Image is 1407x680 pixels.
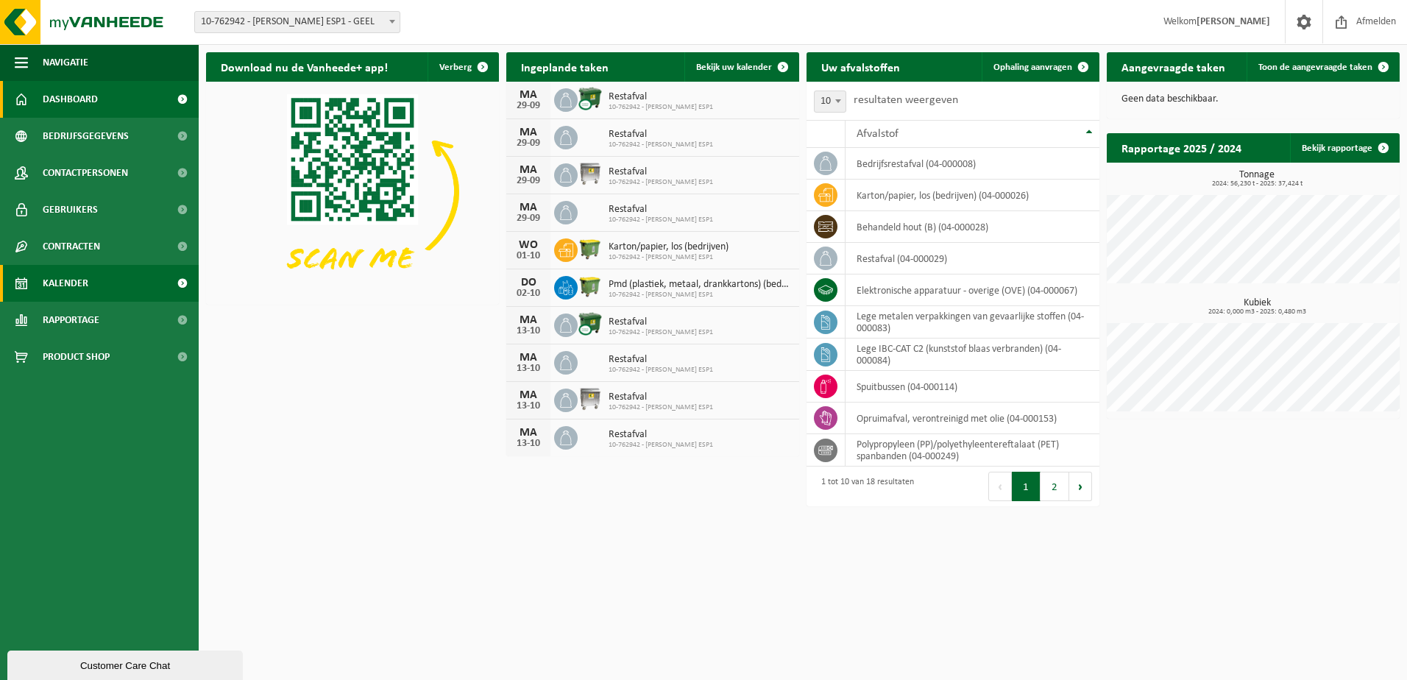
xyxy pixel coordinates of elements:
[514,213,543,224] div: 29-09
[43,265,88,302] span: Kalender
[609,354,713,366] span: Restafval
[578,274,603,299] img: WB-1100-HPE-GN-50
[988,472,1012,501] button: Previous
[514,389,543,401] div: MA
[578,311,603,336] img: WB-1100-CU
[609,103,713,112] span: 10-762942 - [PERSON_NAME] ESP1
[1114,308,1400,316] span: 2024: 0,000 m3 - 2025: 0,480 m3
[1012,472,1041,501] button: 1
[428,52,497,82] button: Verberg
[195,12,400,32] span: 10-762942 - ARCELOR MITTAL ESP1 - GEEL
[1290,133,1398,163] a: Bekijk rapportage
[846,434,1099,467] td: polypropyleen (PP)/polyethyleentereftalaat (PET) spanbanden (04-000249)
[206,82,499,302] img: Download de VHEPlus App
[514,277,543,288] div: DO
[807,52,915,81] h2: Uw afvalstoffen
[514,364,543,374] div: 13-10
[514,164,543,176] div: MA
[514,251,543,261] div: 01-10
[1114,170,1400,188] h3: Tonnage
[43,228,100,265] span: Contracten
[514,439,543,449] div: 13-10
[1197,16,1270,27] strong: [PERSON_NAME]
[993,63,1072,72] span: Ophaling aanvragen
[814,91,846,113] span: 10
[609,166,713,178] span: Restafval
[43,302,99,339] span: Rapportage
[1114,180,1400,188] span: 2024: 56,230 t - 2025: 37,424 t
[514,401,543,411] div: 13-10
[609,328,713,337] span: 10-762942 - [PERSON_NAME] ESP1
[514,239,543,251] div: WO
[609,403,713,412] span: 10-762942 - [PERSON_NAME] ESP1
[846,306,1099,339] td: lege metalen verpakkingen van gevaarlijke stoffen (04-000083)
[514,326,543,336] div: 13-10
[1107,133,1256,162] h2: Rapportage 2025 / 2024
[43,118,129,155] span: Bedrijfsgegevens
[514,176,543,186] div: 29-09
[43,81,98,118] span: Dashboard
[609,279,792,291] span: Pmd (plastiek, metaal, drankkartons) (bedrijven)
[194,11,400,33] span: 10-762942 - ARCELOR MITTAL ESP1 - GEEL
[846,148,1099,180] td: bedrijfsrestafval (04-000008)
[609,178,713,187] span: 10-762942 - [PERSON_NAME] ESP1
[43,339,110,375] span: Product Shop
[578,161,603,186] img: WB-1100-GAL-GY-02
[43,155,128,191] span: Contactpersonen
[846,275,1099,306] td: elektronische apparatuur - overige (OVE) (04-000067)
[609,253,729,262] span: 10-762942 - [PERSON_NAME] ESP1
[514,127,543,138] div: MA
[814,470,914,503] div: 1 tot 10 van 18 resultaten
[1258,63,1372,72] span: Toon de aangevraagde taken
[1247,52,1398,82] a: Toon de aangevraagde taken
[609,441,713,450] span: 10-762942 - [PERSON_NAME] ESP1
[7,648,246,680] iframe: chat widget
[1069,472,1092,501] button: Next
[846,339,1099,371] td: lege IBC-CAT C2 (kunststof blaas verbranden) (04-000084)
[1114,298,1400,316] h3: Kubiek
[506,52,623,81] h2: Ingeplande taken
[609,141,713,149] span: 10-762942 - [PERSON_NAME] ESP1
[846,180,1099,211] td: karton/papier, los (bedrijven) (04-000026)
[609,316,713,328] span: Restafval
[43,191,98,228] span: Gebruikers
[609,366,713,375] span: 10-762942 - [PERSON_NAME] ESP1
[514,202,543,213] div: MA
[514,314,543,326] div: MA
[846,211,1099,243] td: behandeld hout (B) (04-000028)
[609,204,713,216] span: Restafval
[609,291,792,300] span: 10-762942 - [PERSON_NAME] ESP1
[857,128,899,140] span: Afvalstof
[609,392,713,403] span: Restafval
[609,241,729,253] span: Karton/papier, los (bedrijven)
[514,288,543,299] div: 02-10
[609,91,713,103] span: Restafval
[206,52,403,81] h2: Download nu de Vanheede+ app!
[846,243,1099,275] td: restafval (04-000029)
[43,44,88,81] span: Navigatie
[696,63,772,72] span: Bekijk uw kalender
[846,371,1099,403] td: spuitbussen (04-000114)
[1107,52,1240,81] h2: Aangevraagde taken
[514,352,543,364] div: MA
[815,91,846,112] span: 10
[578,386,603,411] img: WB-1100-GAL-GY-02
[609,129,713,141] span: Restafval
[1121,94,1385,105] p: Geen data beschikbaar.
[578,236,603,261] img: WB-1100-HPE-GN-50
[514,138,543,149] div: 29-09
[514,89,543,101] div: MA
[846,403,1099,434] td: opruimafval, verontreinigd met olie (04-000153)
[609,429,713,441] span: Restafval
[439,63,472,72] span: Verberg
[854,94,958,106] label: resultaten weergeven
[684,52,798,82] a: Bekijk uw kalender
[982,52,1098,82] a: Ophaling aanvragen
[578,86,603,111] img: WB-1100-CU
[609,216,713,224] span: 10-762942 - [PERSON_NAME] ESP1
[1041,472,1069,501] button: 2
[514,101,543,111] div: 29-09
[514,427,543,439] div: MA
